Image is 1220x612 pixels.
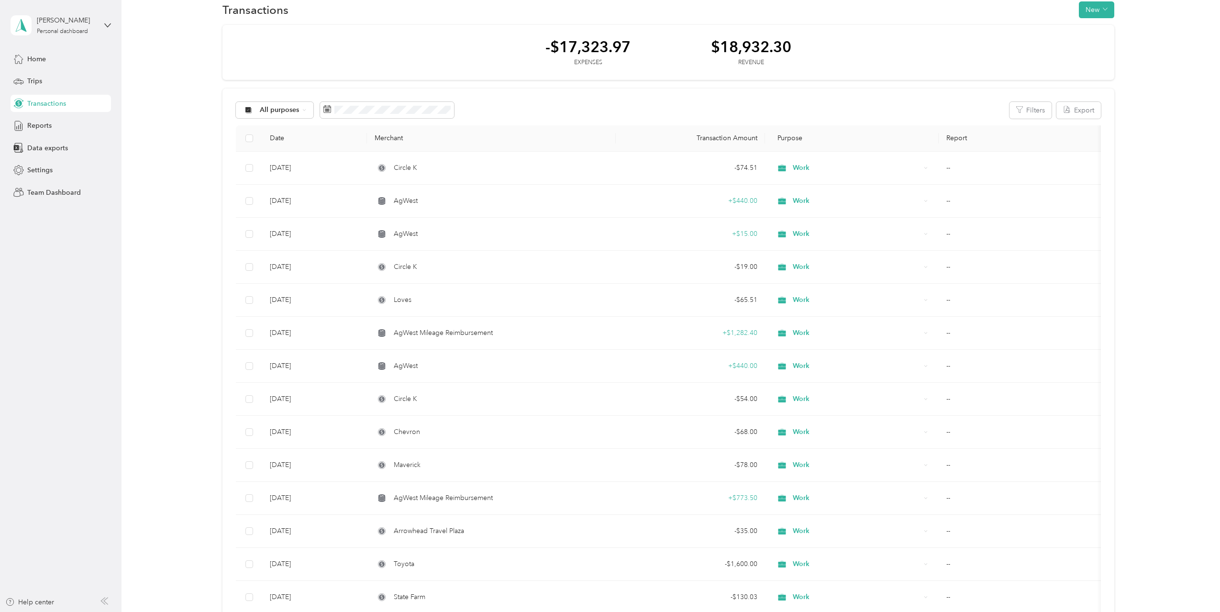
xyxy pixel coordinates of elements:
[793,163,921,173] span: Work
[711,38,791,55] div: $18,932.30
[793,295,921,305] span: Work
[939,317,1105,350] td: --
[394,460,421,470] span: Maverick
[793,592,921,602] span: Work
[394,526,464,536] span: Arrowhead Travel Plaza
[262,125,366,152] th: Date
[394,361,418,371] span: AgWest
[939,185,1105,218] td: --
[623,196,757,206] div: + $440.00
[939,383,1105,416] td: --
[623,592,757,602] div: - $130.03
[394,229,418,239] span: AgWest
[623,493,757,503] div: + $773.50
[793,493,921,503] span: Work
[623,559,757,569] div: - $1,600.00
[939,152,1105,185] td: --
[27,99,66,109] span: Transactions
[616,125,765,152] th: Transaction Amount
[394,262,417,272] span: Circle K
[545,58,631,67] div: Expenses
[262,515,366,548] td: [DATE]
[37,29,88,34] div: Personal dashboard
[623,229,757,239] div: + $15.00
[793,262,921,272] span: Work
[1166,558,1220,612] iframe: Everlance-gr Chat Button Frame
[623,163,757,173] div: - $74.51
[5,597,54,607] button: Help center
[623,460,757,470] div: - $78.00
[367,125,616,152] th: Merchant
[394,163,417,173] span: Circle K
[711,58,791,67] div: Revenue
[793,559,921,569] span: Work
[773,134,803,142] span: Purpose
[262,548,366,581] td: [DATE]
[939,284,1105,317] td: --
[939,350,1105,383] td: --
[27,54,46,64] span: Home
[623,361,757,371] div: + $440.00
[262,383,366,416] td: [DATE]
[394,493,493,503] span: AgWest Mileage Reimbursement
[793,196,921,206] span: Work
[939,218,1105,251] td: --
[394,427,420,437] span: Chevron
[262,416,366,449] td: [DATE]
[262,284,366,317] td: [DATE]
[793,394,921,404] span: Work
[262,317,366,350] td: [DATE]
[262,449,366,482] td: [DATE]
[27,121,52,131] span: Reports
[1009,102,1052,119] button: Filters
[394,196,418,206] span: AgWest
[939,125,1105,152] th: Report
[262,152,366,185] td: [DATE]
[262,482,366,515] td: [DATE]
[939,416,1105,449] td: --
[793,328,921,338] span: Work
[262,350,366,383] td: [DATE]
[939,251,1105,284] td: --
[793,427,921,437] span: Work
[623,394,757,404] div: - $54.00
[623,295,757,305] div: - $65.51
[939,515,1105,548] td: --
[793,460,921,470] span: Work
[394,328,493,338] span: AgWest Mileage Reimbursement
[262,218,366,251] td: [DATE]
[939,449,1105,482] td: --
[623,427,757,437] div: - $68.00
[793,526,921,536] span: Work
[262,251,366,284] td: [DATE]
[545,38,631,55] div: -$17,323.97
[394,592,425,602] span: State Farm
[222,5,288,15] h1: Transactions
[623,328,757,338] div: + $1,282.40
[27,188,81,198] span: Team Dashboard
[793,361,921,371] span: Work
[939,548,1105,581] td: --
[623,262,757,272] div: - $19.00
[394,394,417,404] span: Circle K
[939,482,1105,515] td: --
[1079,1,1114,18] button: New
[37,15,97,25] div: [PERSON_NAME]
[260,107,299,113] span: All purposes
[27,76,42,86] span: Trips
[793,229,921,239] span: Work
[27,165,53,175] span: Settings
[1056,102,1101,119] button: Export
[394,559,414,569] span: Toyota
[262,185,366,218] td: [DATE]
[623,526,757,536] div: - $35.00
[394,295,411,305] span: Loves
[27,143,68,153] span: Data exports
